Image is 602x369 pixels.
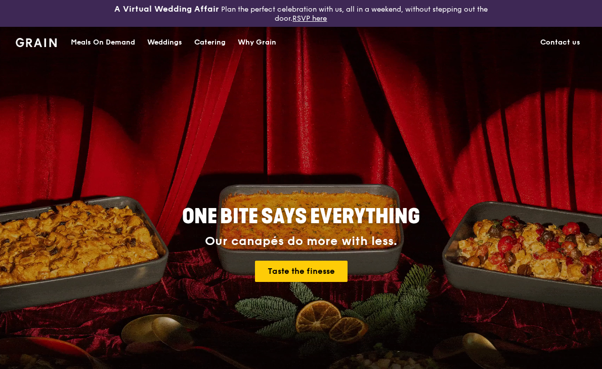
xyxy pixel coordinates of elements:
[188,27,232,58] a: Catering
[16,26,57,57] a: GrainGrain
[141,27,188,58] a: Weddings
[100,4,501,23] div: Plan the perfect celebration with us, all in a weekend, without stepping out the door.
[147,27,182,58] div: Weddings
[238,27,276,58] div: Why Grain
[292,14,327,23] a: RSVP here
[16,38,57,47] img: Grain
[255,261,348,282] a: Taste the finesse
[182,204,420,229] span: ONE BITE SAYS EVERYTHING
[114,4,219,14] h3: A Virtual Wedding Affair
[534,27,586,58] a: Contact us
[194,27,226,58] div: Catering
[232,27,282,58] a: Why Grain
[119,234,483,249] div: Our canapés do more with less.
[71,27,135,58] div: Meals On Demand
